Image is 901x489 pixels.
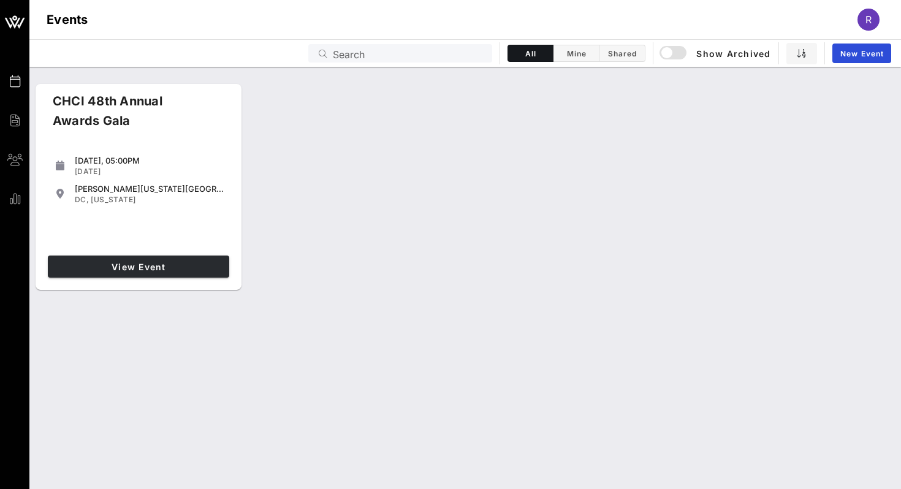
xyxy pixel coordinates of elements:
[840,49,884,58] span: New Event
[53,262,224,272] span: View Event
[75,184,224,194] div: [PERSON_NAME][US_STATE][GEOGRAPHIC_DATA]
[508,45,553,62] button: All
[75,195,89,204] span: DC,
[857,9,880,31] div: R
[832,44,891,63] a: New Event
[561,49,591,58] span: Mine
[607,49,637,58] span: Shared
[865,13,872,26] span: R
[48,256,229,278] a: View Event
[75,167,224,176] div: [DATE]
[515,49,546,58] span: All
[553,45,599,62] button: Mine
[43,91,216,140] div: CHCI 48th Annual Awards Gala
[47,10,88,29] h1: Events
[75,156,224,165] div: [DATE], 05:00PM
[91,195,135,204] span: [US_STATE]
[599,45,645,62] button: Shared
[661,46,770,61] span: Show Archived
[661,42,771,64] button: Show Archived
